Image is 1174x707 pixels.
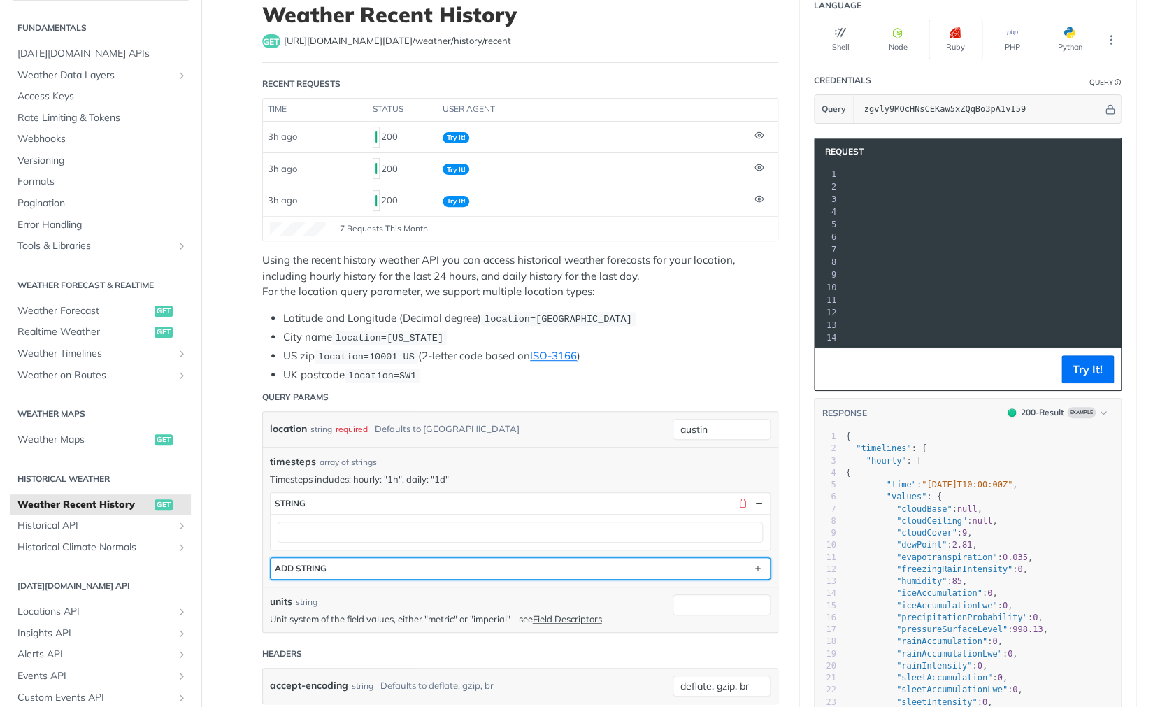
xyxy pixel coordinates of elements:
span: : , [846,588,998,598]
span: { [846,468,851,478]
button: Show subpages for Alerts API [176,649,187,660]
span: "rainAccumulation" [896,636,987,646]
div: 1 [815,168,838,180]
span: "time" [886,480,916,490]
button: 200200-ResultExample [1001,406,1114,420]
a: Weather Data LayersShow subpages for Weather Data Layers [10,65,191,86]
span: https://api.tomorrow.io/v4/weather/history/recent [284,34,511,48]
div: 2 [815,443,836,455]
span: 200 [375,163,377,174]
span: : , [846,661,987,671]
div: 6 [815,491,836,503]
a: Weather Forecastget [10,301,191,322]
a: Realtime Weatherget [10,322,191,343]
div: array of strings [320,456,377,469]
span: : , [846,685,1023,694]
h2: Weather Maps [10,408,191,420]
span: 200 [375,195,377,206]
span: "evapotranspiration" [896,552,998,562]
span: 0 [1017,564,1022,574]
button: Hide [753,497,766,510]
span: : , [846,576,967,586]
span: Events API [17,669,173,683]
div: 11 [815,552,836,564]
button: PHP [986,20,1040,59]
button: Show subpages for Weather Timelines [176,348,187,359]
div: 4 [815,206,838,218]
canvas: Line Graph [270,222,326,236]
input: apikey [857,95,1103,123]
span: Versioning [17,154,187,168]
div: 200 - Result [1021,406,1064,419]
span: Historical API [17,519,173,533]
div: Query [1089,77,1113,87]
span: 0 [1008,649,1012,659]
span: : [ [846,456,922,466]
span: "cloudCeiling" [896,516,967,526]
p: Unit system of the field values, either "metric" or "imperial" - see [270,613,666,625]
li: City name [283,329,778,345]
span: 85 [952,576,961,586]
i: Information [1115,79,1122,86]
a: Alerts APIShow subpages for Alerts API [10,644,191,665]
div: 14 [815,331,838,344]
span: Try It! [443,132,469,143]
span: Weather Recent History [17,498,151,512]
button: Show subpages for Historical Climate Normals [176,542,187,553]
span: 0 [977,661,982,671]
span: Pagination [17,197,187,210]
th: user agent [438,99,750,121]
div: 1 [815,431,836,443]
span: "sleetAccumulation" [896,673,992,683]
span: 200 [375,131,377,143]
span: [DATE][DOMAIN_NAME] APIs [17,47,187,61]
div: 5 [815,479,836,491]
span: Access Keys [17,90,187,103]
a: Error Handling [10,215,191,236]
th: status [368,99,438,121]
span: null [972,516,992,526]
a: [DATE][DOMAIN_NAME] APIs [10,43,191,64]
span: 0 [1002,601,1007,610]
div: string [310,419,332,439]
div: 15 [815,600,836,612]
span: Weather on Routes [17,369,173,383]
span: : , [846,636,1003,646]
span: Insights API [17,627,173,641]
button: Show subpages for Locations API [176,606,187,617]
span: get [155,499,173,510]
span: get [262,34,280,48]
span: : , [846,624,1048,634]
div: 17 [815,624,836,636]
span: : , [846,516,998,526]
span: "rainIntensity" [896,661,972,671]
span: Weather Maps [17,433,151,447]
a: Tools & LibrariesShow subpages for Tools & Libraries [10,236,191,257]
span: : , [846,540,978,550]
svg: More ellipsis [1105,34,1117,46]
a: Webhooks [10,129,191,150]
button: More Languages [1101,29,1122,50]
button: Shell [814,20,868,59]
span: get [155,327,173,338]
span: "[DATE]T10:00:00Z" [922,480,1012,490]
div: Headers [262,648,302,660]
div: 9 [815,527,836,539]
div: Query Params [262,391,329,404]
a: Field Descriptors [533,613,602,624]
a: Locations APIShow subpages for Locations API [10,601,191,622]
div: 20 [815,660,836,672]
li: UK postcode [283,367,778,383]
div: 12 [815,306,838,319]
div: 200 [373,125,431,149]
span: Try It! [443,196,469,207]
span: 0 [992,636,997,646]
button: Show subpages for Weather on Routes [176,370,187,381]
span: : , [846,552,1033,562]
div: string [352,676,373,696]
span: 200 [1008,408,1016,417]
a: Weather Mapsget [10,429,191,450]
a: Insights APIShow subpages for Insights API [10,623,191,644]
span: : { [846,443,927,453]
span: "freezingRainIntensity" [896,564,1012,574]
